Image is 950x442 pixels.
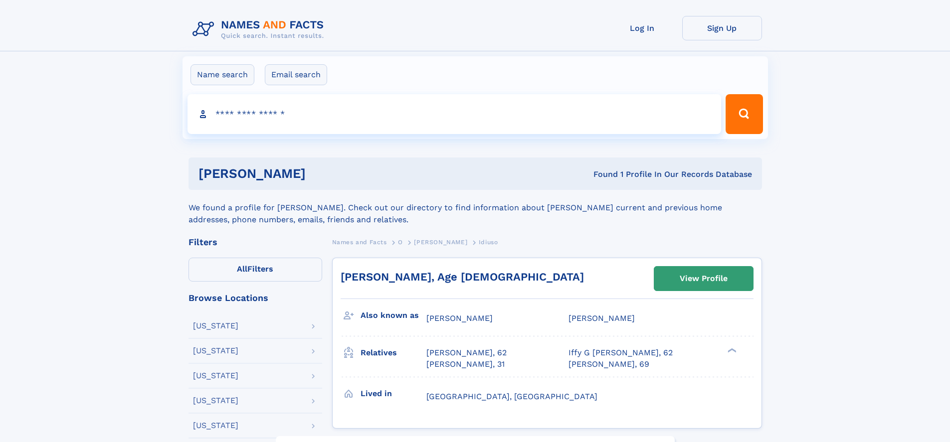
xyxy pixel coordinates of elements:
[426,347,507,358] a: [PERSON_NAME], 62
[188,94,722,134] input: search input
[193,372,238,380] div: [US_STATE]
[569,359,649,370] a: [PERSON_NAME], 69
[193,397,238,405] div: [US_STATE]
[680,267,728,290] div: View Profile
[569,313,635,323] span: [PERSON_NAME]
[189,258,322,282] label: Filters
[265,64,327,85] label: Email search
[569,347,673,358] a: Iffy G [PERSON_NAME], 62
[426,359,505,370] a: [PERSON_NAME], 31
[414,236,467,248] a: [PERSON_NAME]
[654,267,753,291] a: View Profile
[426,392,597,401] span: [GEOGRAPHIC_DATA], [GEOGRAPHIC_DATA]
[602,16,682,40] a: Log In
[398,236,403,248] a: O
[479,239,498,246] span: Idiuso
[361,307,426,324] h3: Also known as
[449,169,752,180] div: Found 1 Profile In Our Records Database
[193,347,238,355] div: [US_STATE]
[193,422,238,430] div: [US_STATE]
[189,16,332,43] img: Logo Names and Facts
[426,313,493,323] span: [PERSON_NAME]
[725,347,737,354] div: ❯
[682,16,762,40] a: Sign Up
[332,236,387,248] a: Names and Facts
[189,238,322,247] div: Filters
[193,322,238,330] div: [US_STATE]
[361,385,426,402] h3: Lived in
[189,294,322,302] div: Browse Locations
[341,271,584,283] a: [PERSON_NAME], Age [DEMOGRAPHIC_DATA]
[237,264,247,274] span: All
[398,239,403,246] span: O
[198,167,450,180] h1: [PERSON_NAME]
[190,64,254,85] label: Name search
[361,344,426,361] h3: Relatives
[726,94,762,134] button: Search Button
[189,190,762,226] div: We found a profile for [PERSON_NAME]. Check out our directory to find information about [PERSON_N...
[414,239,467,246] span: [PERSON_NAME]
